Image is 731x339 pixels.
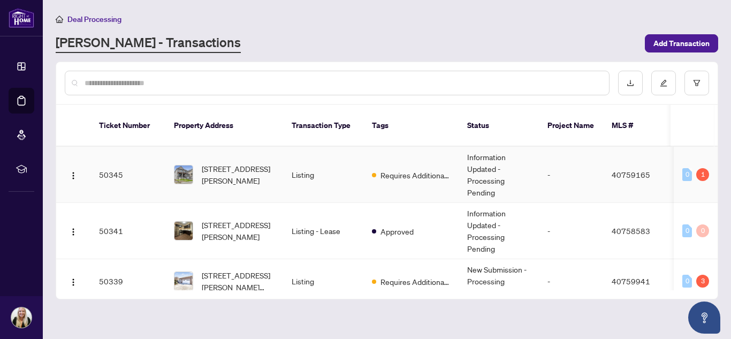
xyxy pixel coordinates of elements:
[539,203,603,259] td: -
[645,34,718,52] button: Add Transaction
[56,34,241,53] a: [PERSON_NAME] - Transactions
[174,272,193,290] img: thumbnail-img
[174,222,193,240] img: thumbnail-img
[380,169,450,181] span: Requires Additional Docs
[90,259,165,304] td: 50339
[459,259,539,304] td: New Submission - Processing Pending
[612,170,650,179] span: 40759165
[539,259,603,304] td: -
[283,259,363,304] td: Listing
[612,276,650,286] span: 40759941
[69,171,78,180] img: Logo
[363,105,459,147] th: Tags
[380,276,450,288] span: Requires Additional Docs
[174,165,193,184] img: thumbnail-img
[202,219,275,243] span: [STREET_ADDRESS][PERSON_NAME]
[69,228,78,236] img: Logo
[65,166,82,183] button: Logo
[283,147,363,203] td: Listing
[459,203,539,259] td: Information Updated - Processing Pending
[459,147,539,203] td: Information Updated - Processing Pending
[11,307,32,328] img: Profile Icon
[684,71,709,95] button: filter
[696,224,709,237] div: 0
[459,105,539,147] th: Status
[651,71,676,95] button: edit
[682,275,692,288] div: 0
[202,269,275,293] span: [STREET_ADDRESS][PERSON_NAME][PERSON_NAME]
[660,79,667,87] span: edit
[9,8,34,28] img: logo
[539,105,603,147] th: Project Name
[165,105,283,147] th: Property Address
[380,225,414,237] span: Approved
[283,105,363,147] th: Transaction Type
[682,168,692,181] div: 0
[67,14,121,24] span: Deal Processing
[653,35,710,52] span: Add Transaction
[682,224,692,237] div: 0
[696,275,709,288] div: 3
[69,278,78,287] img: Logo
[688,302,720,334] button: Open asap
[202,163,275,186] span: [STREET_ADDRESS][PERSON_NAME]
[612,226,650,236] span: 40758583
[90,203,165,259] td: 50341
[693,79,700,87] span: filter
[65,222,82,239] button: Logo
[56,16,63,23] span: home
[283,203,363,259] td: Listing - Lease
[539,147,603,203] td: -
[90,105,165,147] th: Ticket Number
[603,105,667,147] th: MLS #
[65,273,82,290] button: Logo
[90,147,165,203] td: 50345
[696,168,709,181] div: 1
[618,71,643,95] button: download
[627,79,634,87] span: download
